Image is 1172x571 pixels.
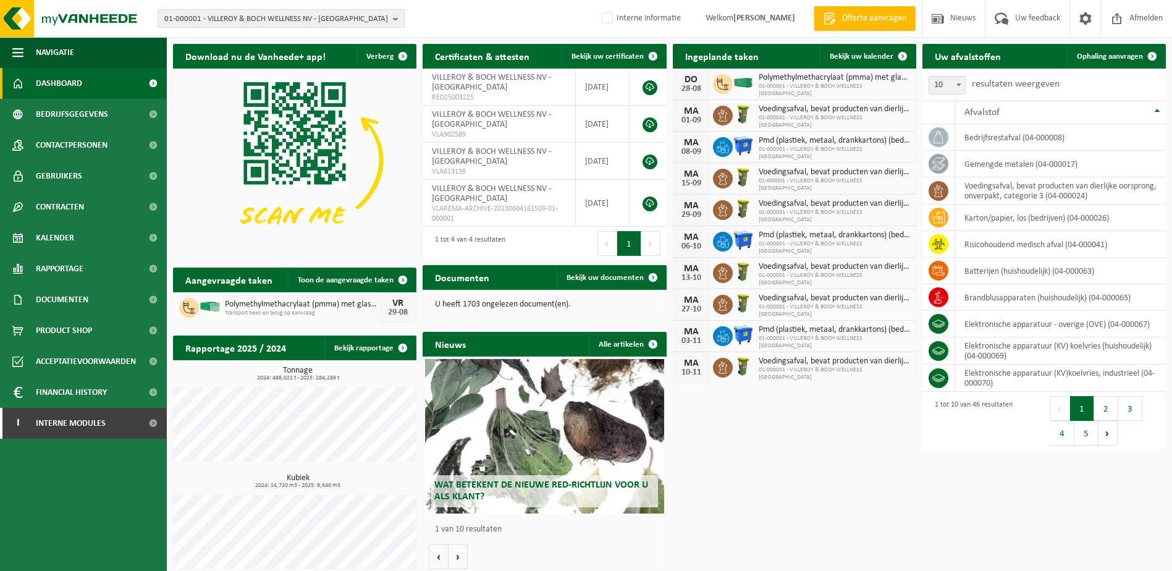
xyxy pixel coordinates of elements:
[955,311,1166,337] td: elektronische apparatuur - overige (OVE) (04-000067)
[432,147,551,166] span: VILLEROY & BOCH WELLNESS NV - [GEOGRAPHIC_DATA]
[356,44,415,69] button: Verberg
[733,77,754,88] img: HK-XC-40-GN-00
[673,44,771,68] h2: Ingeplande taken
[759,167,910,177] span: Voedingsafval, bevat producten van dierlijke oorsprong, onverpakt, categorie 3
[733,293,754,314] img: WB-0060-HPE-GN-50
[733,324,754,345] img: WB-1100-HPE-BE-01
[435,525,660,534] p: 1 van 10 resultaten
[386,298,410,308] div: VR
[423,44,542,68] h2: Certificaten & attesten
[955,151,1166,177] td: gemengde metalen (04-000017)
[1077,53,1143,61] span: Ophaling aanvragen
[759,83,910,98] span: 01-000001 - VILLEROY & BOCH WELLNESS [GEOGRAPHIC_DATA]
[36,253,83,284] span: Rapportage
[759,104,910,114] span: Voedingsafval, bevat producten van dierlijke oorsprong, onverpakt, categorie 3
[179,483,416,489] span: 2024: 14,720 m3 - 2025: 9,640 m3
[759,325,910,335] span: Pmd (plastiek, metaal, drankkartons) (bedrijven)
[733,356,754,377] img: WB-0060-HPE-GN-50
[759,366,910,381] span: 01-000001 - VILLEROY & BOCH WELLNESS [GEOGRAPHIC_DATA]
[173,336,298,360] h2: Rapportage 2025 / 2024
[955,177,1166,205] td: voedingsafval, bevat producten van dierlijke oorsprong, onverpakt, categorie 3 (04-000024)
[733,135,754,156] img: WB-1100-HPE-BE-01
[759,177,910,192] span: 01-000001 - VILLEROY & BOCH WELLNESS [GEOGRAPHIC_DATA]
[679,179,704,188] div: 15-09
[759,73,910,83] span: Polymethylmethacrylaat (pmma) met glasvezel
[597,231,617,256] button: Previous
[679,327,704,337] div: MA
[36,377,107,408] span: Financial History
[929,395,1013,447] div: 1 tot 10 van 46 resultaten
[679,358,704,368] div: MA
[955,365,1166,392] td: elektronische apparatuur (KV)koelvries, industrieel (04-000070)
[759,146,910,161] span: 01-000001 - VILLEROY & BOCH WELLNESS [GEOGRAPHIC_DATA]
[679,264,704,274] div: MA
[830,53,893,61] span: Bekijk uw kalender
[36,222,74,253] span: Kalender
[158,9,405,28] button: 01-000001 - VILLEROY & BOCH WELLNESS NV - [GEOGRAPHIC_DATA]
[173,268,285,292] h2: Aangevraagde taken
[423,265,502,289] h2: Documenten
[557,265,665,290] a: Bekijk uw documenten
[759,231,910,240] span: Pmd (plastiek, metaal, drankkartons) (bedrijven)
[955,124,1166,151] td: bedrijfsrestafval (04-000008)
[929,76,966,95] span: 10
[759,262,910,272] span: Voedingsafval, bevat producten van dierlijke oorsprong, onverpakt, categorie 3
[929,77,965,94] span: 10
[429,230,505,257] div: 1 tot 4 van 4 resultaten
[386,308,410,317] div: 29-08
[425,359,664,514] a: Wat betekent de nieuwe RED-richtlijn voor u als klant?
[759,199,910,209] span: Voedingsafval, bevat producten van dierlijke oorsprong, onverpakt, categorie 3
[759,272,910,287] span: 01-000001 - VILLEROY & BOCH WELLNESS [GEOGRAPHIC_DATA]
[839,12,909,25] span: Offerte aanvragen
[12,408,23,439] span: I
[617,231,641,256] button: 1
[432,73,551,92] span: VILLEROY & BOCH WELLNESS NV - [GEOGRAPHIC_DATA]
[225,310,379,317] span: Transport heen en terug op aanvraag
[599,9,681,28] label: Interne informatie
[36,284,88,315] span: Documenten
[964,108,1000,117] span: Afvalstof
[1050,421,1074,446] button: 4
[432,130,565,140] span: VLA902589
[179,474,416,489] h3: Kubiek
[679,295,704,305] div: MA
[679,75,704,85] div: DO
[955,231,1166,258] td: risicohoudend medisch afval (04-000041)
[679,169,704,179] div: MA
[36,37,74,68] span: Navigatie
[679,305,704,314] div: 27-10
[1050,396,1070,421] button: Previous
[679,106,704,116] div: MA
[733,261,754,282] img: WB-0060-HPE-GN-50
[435,300,654,309] p: U heeft 1703 ongelezen document(en).
[759,209,910,224] span: 01-000001 - VILLEROY & BOCH WELLNESS [GEOGRAPHIC_DATA]
[679,242,704,251] div: 06-10
[733,167,754,188] img: WB-0060-HPE-GN-50
[759,335,910,350] span: 01-000001 - VILLEROY & BOCH WELLNESS [GEOGRAPHIC_DATA]
[36,192,84,222] span: Contracten
[733,230,754,251] img: WB-1100-HPE-BE-01
[955,258,1166,284] td: batterijen (huishoudelijk) (04-000063)
[955,205,1166,231] td: karton/papier, los (bedrijven) (04-000026)
[324,336,415,360] a: Bekijk rapportage
[955,337,1166,365] td: elektronische apparatuur (KV) koelvries (huishoudelijk) (04-000069)
[179,375,416,381] span: 2024: 486,021 t - 2025: 284,286 t
[36,161,82,192] span: Gebruikers
[922,44,1013,68] h2: Uw afvalstoffen
[679,274,704,282] div: 13-10
[36,346,136,377] span: Acceptatievoorwaarden
[679,201,704,211] div: MA
[679,148,704,156] div: 08-09
[759,136,910,146] span: Pmd (plastiek, metaal, drankkartons) (bedrijven)
[36,68,82,99] span: Dashboard
[576,180,630,227] td: [DATE]
[733,14,795,23] strong: [PERSON_NAME]
[679,211,704,219] div: 29-09
[759,240,910,255] span: 01-000001 - VILLEROY & BOCH WELLNESS [GEOGRAPHIC_DATA]
[589,332,665,357] a: Alle artikelen
[759,294,910,303] span: Voedingsafval, bevat producten van dierlijke oorsprong, onverpakt, categorie 3
[1098,421,1118,446] button: Next
[759,303,910,318] span: 01-000001 - VILLEROY & BOCH WELLNESS [GEOGRAPHIC_DATA]
[432,167,565,177] span: VLA613139
[567,274,644,282] span: Bekijk uw documenten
